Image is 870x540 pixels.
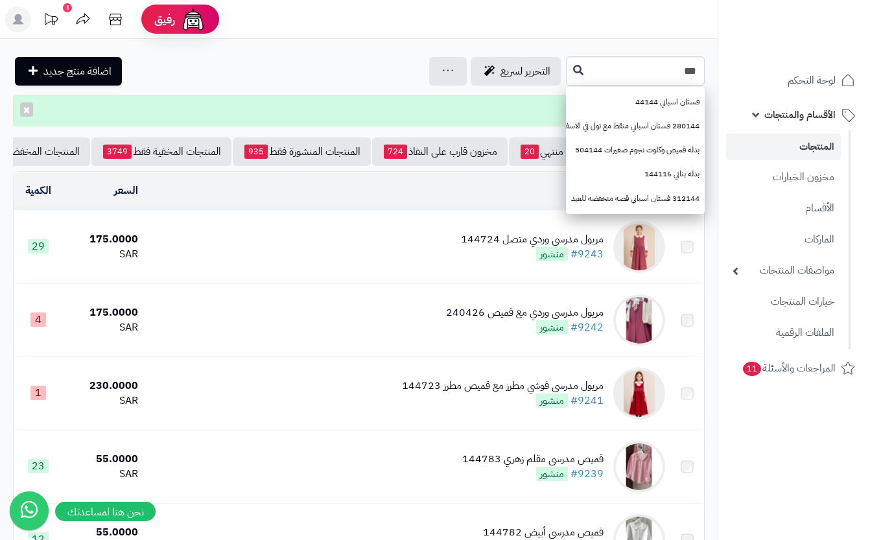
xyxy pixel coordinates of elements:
[68,320,138,335] div: SAR
[509,137,604,166] a: مخزون منتهي20
[461,232,604,247] div: مريول مدرسي وردي متصل 144724
[446,305,604,320] div: مريول مدرسي وردي مع قميص 240426
[28,239,49,253] span: 29
[726,226,841,253] a: الماركات
[68,232,138,247] div: 175.0000
[536,393,568,408] span: منشور
[536,467,568,481] span: منشور
[726,163,841,191] a: مخزون الخيارات
[68,525,138,540] div: 55.0000
[114,183,138,198] a: السعر
[726,134,841,160] a: المنتجات
[68,467,138,482] div: SAR
[726,65,862,96] a: لوحة التحكم
[570,320,604,335] a: #9242
[34,6,67,36] a: تحديثات المنصة
[536,247,568,261] span: منشور
[43,64,112,79] span: اضافة منتج جديد
[788,71,836,89] span: لوحة التحكم
[613,221,665,273] img: مريول مدرسي وردي متصل 144724
[30,386,46,400] span: 1
[570,246,604,262] a: #9243
[180,6,206,32] img: ai-face.png
[782,34,858,62] img: logo-2.png
[570,393,604,408] a: #9241
[566,138,705,162] a: بدله قميص وكلوت نجوم صغيرات 504144
[68,305,138,320] div: 175.0000
[570,466,604,482] a: #9239
[613,294,665,346] img: مريول مدرسي وردي مع قميص 240426
[20,102,33,117] button: ×
[13,95,705,126] div: تم التعديل!
[726,319,841,347] a: الملفات الرقمية
[154,12,175,27] span: رفيق
[25,183,51,198] a: الكمية
[566,162,705,186] a: بدله بناتي 144116
[233,137,371,166] a: المنتجات المنشورة فقط935
[402,379,604,393] div: مريول مدرسي فوشي مطرز مع قميص مطرز 144723
[68,247,138,262] div: SAR
[726,288,841,316] a: خيارات المنتجات
[483,525,604,540] div: قميص مدرسي أبيض 144782
[372,137,508,166] a: مخزون قارب على النفاذ724
[68,452,138,467] div: 55.0000
[742,359,836,377] span: المراجعات والأسئلة
[726,353,862,384] a: المراجعات والأسئلة11
[63,3,72,12] div: 1
[244,145,268,159] span: 935
[726,194,841,222] a: الأقسام
[384,145,407,159] span: 724
[743,362,761,376] span: 11
[68,393,138,408] div: SAR
[30,312,46,327] span: 4
[566,90,705,114] a: فستان اسباني 44144
[566,187,705,211] a: 312144 فستان اسباني قصه منخفضه للعيد
[462,452,604,467] div: قميص مدرسي مقلم زهري 144783
[68,379,138,393] div: 230.0000
[28,459,49,473] span: 23
[613,368,665,419] img: مريول مدرسي فوشي مطرز مع قميص مطرز 144723
[536,320,568,335] span: منشور
[500,64,550,79] span: التحرير لسريع
[566,114,705,138] a: 280144 فستان اسباني منقط مع تول في الاسفل
[91,137,231,166] a: المنتجات المخفية فقط3749
[613,441,665,493] img: قميص مدرسي مقلم زهري 144783
[764,106,836,124] span: الأقسام والمنتجات
[521,145,539,159] span: 20
[726,257,841,285] a: مواصفات المنتجات
[103,145,132,159] span: 3749
[471,57,561,86] a: التحرير لسريع
[15,57,122,86] a: اضافة منتج جديد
